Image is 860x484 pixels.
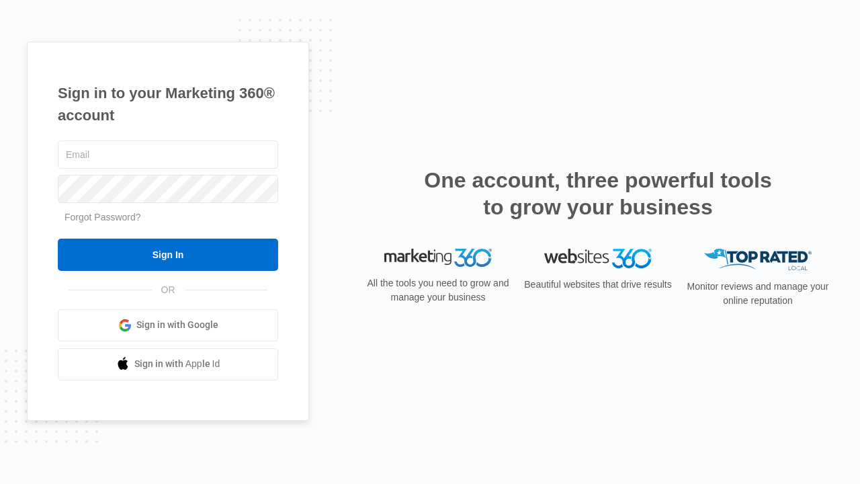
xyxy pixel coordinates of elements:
[64,212,141,223] a: Forgot Password?
[134,357,220,371] span: Sign in with Apple Id
[683,280,833,308] p: Monitor reviews and manage your online reputation
[58,348,278,380] a: Sign in with Apple Id
[704,249,812,271] img: Top Rated Local
[58,82,278,126] h1: Sign in to your Marketing 360® account
[544,249,652,268] img: Websites 360
[384,249,492,268] img: Marketing 360
[363,276,513,305] p: All the tools you need to grow and manage your business
[58,140,278,169] input: Email
[420,167,776,220] h2: One account, three powerful tools to grow your business
[523,278,673,292] p: Beautiful websites that drive results
[58,309,278,341] a: Sign in with Google
[152,283,185,297] span: OR
[58,239,278,271] input: Sign In
[136,318,218,332] span: Sign in with Google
